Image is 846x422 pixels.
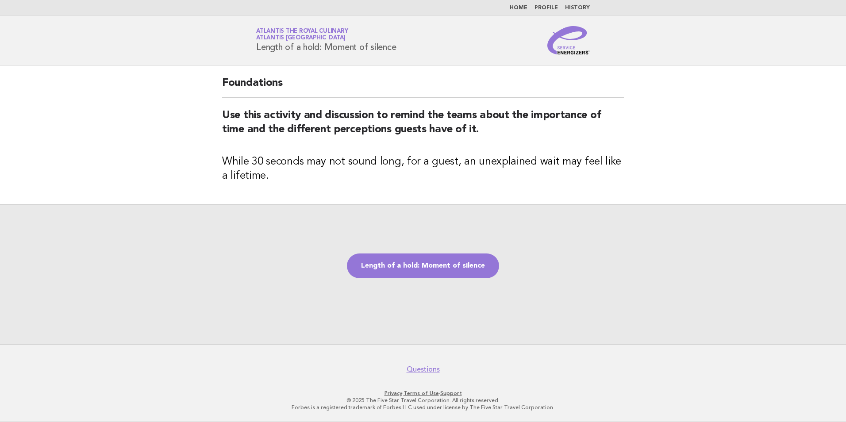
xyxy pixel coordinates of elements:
h1: Length of a hold: Moment of silence [256,29,396,52]
h2: Use this activity and discussion to remind the teams about the importance of time and the differe... [222,108,624,144]
p: © 2025 The Five Star Travel Corporation. All rights reserved. [152,397,694,404]
a: Questions [407,365,440,374]
a: Atlantis the Royal CulinaryAtlantis [GEOGRAPHIC_DATA] [256,28,348,41]
a: History [565,5,590,11]
a: Profile [535,5,558,11]
span: Atlantis [GEOGRAPHIC_DATA] [256,35,346,41]
a: Support [440,390,462,396]
img: Service Energizers [547,26,590,54]
p: Forbes is a registered trademark of Forbes LLC used under license by The Five Star Travel Corpora... [152,404,694,411]
a: Length of a hold: Moment of silence [347,253,499,278]
p: · · [152,390,694,397]
a: Privacy [385,390,402,396]
h3: While 30 seconds may not sound long, for a guest, an unexplained wait may feel like a lifetime. [222,155,624,183]
a: Terms of Use [404,390,439,396]
a: Home [510,5,527,11]
h2: Foundations [222,76,624,98]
